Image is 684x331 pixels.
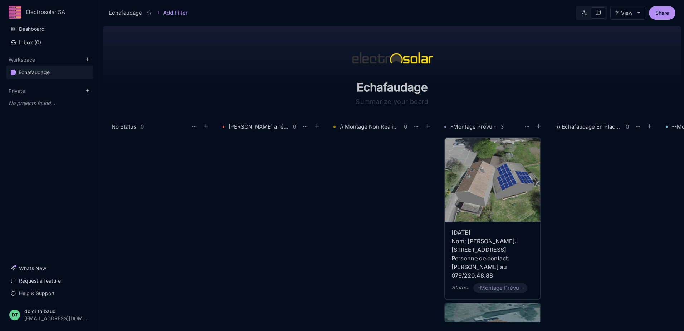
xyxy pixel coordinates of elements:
[444,137,541,300] a: stacked cover[DATE] Nom: [PERSON_NAME]: [STREET_ADDRESS] Personne de contact: [PERSON_NAME] au 07...
[6,22,93,36] a: Dashboard
[229,123,288,131] div: [PERSON_NAME] a réaliser
[6,287,93,300] a: Help & Support
[24,316,87,321] div: [EMAIL_ADDRESS][DOMAIN_NAME]
[157,9,188,17] button: Add Filter
[24,308,87,314] div: dolci thibaud
[649,6,675,20] button: Share
[349,46,435,72] img: icon
[626,124,629,129] div: 0
[6,262,93,275] a: Whats New
[9,57,35,63] button: Workspace
[6,274,93,288] a: Request a feature
[6,63,93,82] div: Workspace
[445,138,540,222] img: stacked cover
[6,304,93,325] button: DTdolci thibaud[EMAIL_ADDRESS][DOMAIN_NAME]
[444,122,544,131] div: -Montage Prévu -3
[333,122,433,131] div: // Montage Non Réalisé\\0
[555,123,621,131] div: .// Echafaudage En Place \\.
[610,6,645,20] button: View
[141,124,144,129] div: 0
[451,283,469,292] div: Status :
[404,124,407,129] div: 0
[6,95,93,112] div: Private
[500,124,504,129] div: 3
[112,122,211,131] div: No Status0
[9,6,91,19] button: Electrosolar SA
[112,123,136,131] div: No Status
[451,123,496,131] div: -Montage Prévu -
[621,10,632,16] div: View
[161,9,188,17] span: Add Filter
[293,124,296,129] div: 0
[478,284,523,292] span: -Montage Prévu -
[555,122,655,131] div: .// Echafaudage En Place \\.0
[6,66,93,79] a: Echafaudage
[451,228,534,280] div: [DATE] Nom: [PERSON_NAME]: [STREET_ADDRESS] Personne de contact: [PERSON_NAME] au 079/220.48.88
[9,88,25,94] button: Private
[26,9,80,15] div: Electrosolar SA
[340,123,400,131] div: // Montage Non Réalisé\\
[9,310,20,320] div: DT
[109,9,142,17] div: Echafaudage
[6,97,93,110] div: No projects found...
[19,68,50,77] div: Echafaudage
[6,36,93,49] button: Inbox (0)
[223,122,322,131] div: [PERSON_NAME] a réaliser0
